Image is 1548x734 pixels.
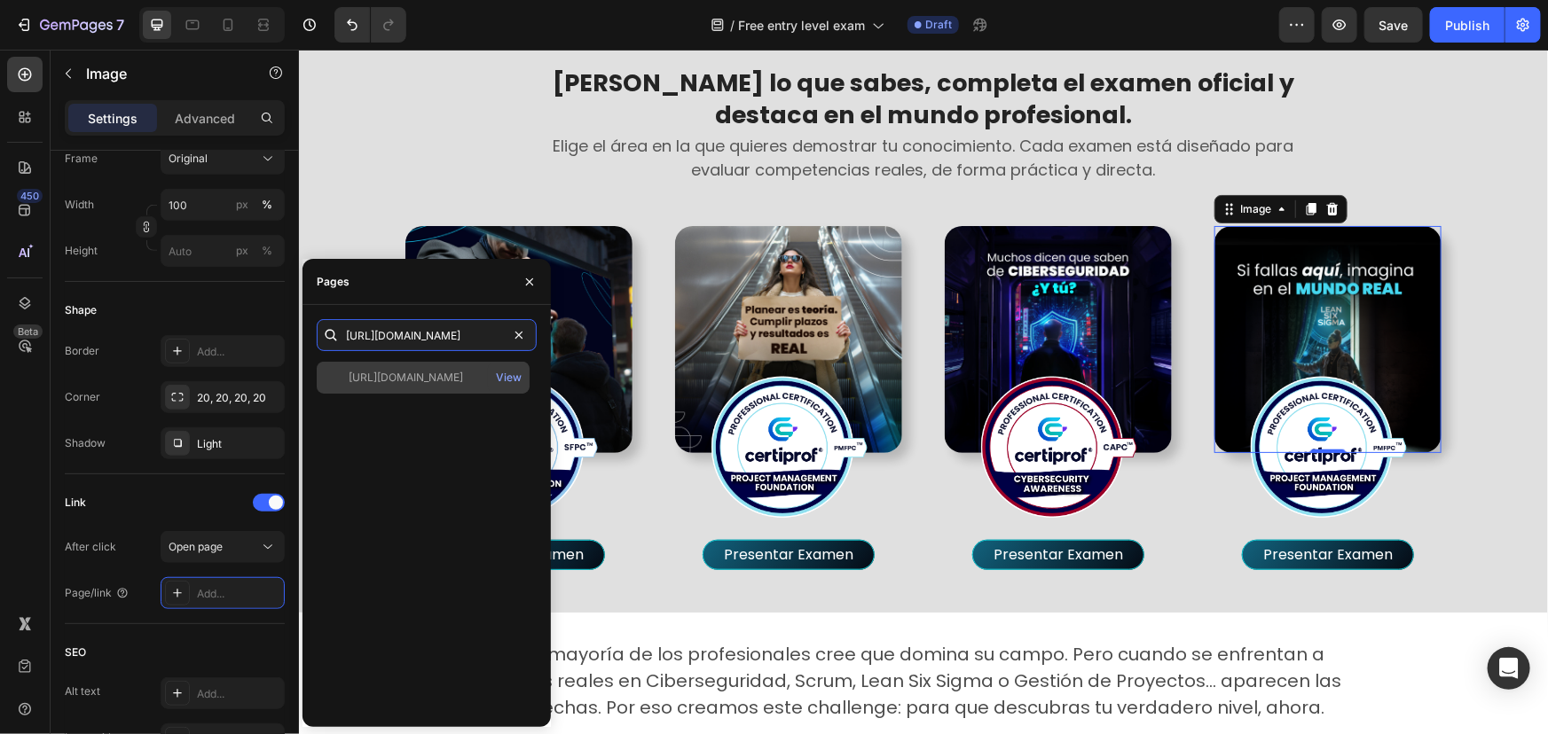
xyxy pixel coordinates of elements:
[236,197,248,213] div: px
[200,591,1049,671] p: La mayoría de los profesionales cree que domina su campo. Pero cuando se enfrentan a retos reales...
[495,365,523,390] button: View
[317,274,350,290] div: Pages
[256,194,278,215] button: px
[262,243,272,259] div: %
[349,370,463,386] div: [URL][DOMAIN_NAME]
[496,370,522,386] div: View
[197,686,280,702] div: Add...
[161,189,285,221] input: px%
[949,318,1108,477] img: gempages_487642277401854988-a7ef07b6-4138-4458-a7bc-3ae120c589e1.png
[197,390,280,406] div: 20, 20, 20, 20
[232,240,253,262] button: %
[65,644,86,660] div: SEO
[938,152,976,168] div: Image
[1430,7,1505,43] button: Publish
[197,586,280,602] div: Add...
[65,197,94,213] label: Width
[299,50,1548,734] iframe: Design area
[65,389,100,405] div: Corner
[730,16,735,35] span: /
[925,17,952,33] span: Draft
[943,490,1115,520] button: <p>Presentar Examen</p>
[1445,16,1489,35] div: Publish
[680,318,838,477] img: gempages_487642277401854988-3c3bf314-da0f-4f20-8374-63a060508f22.webp
[65,243,98,259] label: Height
[7,7,132,43] button: 7
[376,176,603,403] img: gempages_487642277401854988-53cc054e-f6f9-459e-99da-bbec4d09ad8b.webp
[425,495,554,516] p: Presentar Examen
[169,151,208,167] span: Original
[262,197,272,213] div: %
[65,495,86,511] div: Link
[256,240,278,262] button: px
[317,319,537,351] input: Insert link or search
[86,63,237,84] p: Image
[236,243,248,259] div: px
[169,540,223,553] span: Open page
[88,109,138,128] p: Settings
[65,435,106,451] div: Shadow
[915,176,1143,403] img: gempages_487642277401854988-d60823a8-bf6a-4880-a100-19cd2420c401.webp
[410,318,569,477] img: gempages_487642277401854988-a7ef07b6-4138-4458-a7bc-3ae120c589e1.png
[161,143,285,175] button: Original
[65,343,99,359] div: Border
[65,683,100,699] div: Alt text
[1364,7,1423,43] button: Save
[404,490,576,520] a: Presentar Examen
[197,436,280,452] div: Light
[65,302,97,318] div: Shape
[964,495,1094,516] p: Presentar Examen
[65,151,98,167] label: Frame
[1488,647,1530,690] div: Open Intercom Messenger
[17,189,43,203] div: 450
[334,7,406,43] div: Undo/Redo
[175,109,235,128] p: Advanced
[695,495,824,516] p: Presentar Examen
[646,176,873,403] img: gempages_487642277401854988-81a8cdd9-9dea-45d0-9d60-7dee411a25a7.webp
[116,14,124,35] p: 7
[738,16,865,35] span: Free entry level exam
[65,585,130,601] div: Page/link
[1379,18,1409,33] span: Save
[197,344,280,360] div: Add...
[65,539,116,555] div: After click
[232,194,253,215] button: %
[13,324,43,339] div: Beta
[673,490,845,520] a: Presentar Examen
[161,235,285,267] input: px%
[161,531,285,563] button: Open page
